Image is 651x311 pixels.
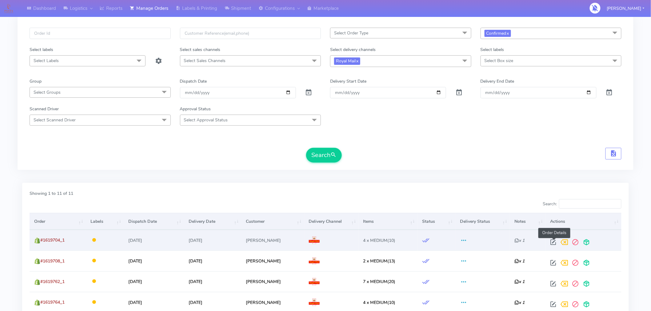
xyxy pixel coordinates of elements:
span: Confirmed [485,30,511,37]
i: x 1 [514,300,525,305]
img: shopify.png [34,279,40,285]
th: Actions: activate to sort column ascending [545,213,621,230]
label: Group [30,78,42,85]
td: [DATE] [124,271,184,292]
label: Delivery Start Date [330,78,366,85]
label: Delivery End Date [481,78,514,85]
button: Search [306,148,342,163]
label: Select sales channels [180,46,221,53]
span: Select Labels [34,58,59,64]
td: [DATE] [184,230,242,250]
span: #1619708_1 [40,258,65,264]
i: x 1 [514,238,525,243]
span: (10) [363,300,396,305]
input: Customer Reference(email,phone) [180,28,321,39]
i: x 1 [514,279,525,285]
th: Order: activate to sort column ascending [30,213,86,230]
th: Items: activate to sort column ascending [359,213,417,230]
span: 7 x MEDIUM [363,279,388,285]
span: Select Approval Status [184,117,228,123]
td: [DATE] [184,250,242,271]
span: Select Box size [485,58,513,64]
span: Select Groups [34,89,61,95]
label: Select delivery channels [330,46,376,53]
img: shopify.png [34,258,40,264]
th: Delivery Status: activate to sort column ascending [455,213,510,230]
label: Dispatch Date [180,78,207,85]
span: 2 x MEDIUM [363,258,388,264]
img: shopify.png [34,238,40,244]
span: Select Scanned Driver [34,117,76,123]
label: Search: [543,199,621,209]
th: Delivery Channel: activate to sort column ascending [304,213,359,230]
span: (20) [363,279,396,285]
img: Royal Mail [309,278,320,285]
img: Royal Mail [309,237,320,244]
a: x [506,30,509,36]
label: Showing 1 to 11 of 11 [30,190,73,197]
span: 4 x MEDIUM [363,300,388,305]
img: shopify.png [34,300,40,306]
th: Dispatch Date: activate to sort column ascending [124,213,184,230]
span: Select Sales Channels [184,58,226,64]
td: [DATE] [124,250,184,271]
span: Select Order Type [334,30,368,36]
td: [DATE] [184,271,242,292]
th: Notes: activate to sort column ascending [510,213,545,230]
img: Royal Mail [309,299,320,306]
i: x 1 [514,258,525,264]
span: #1619704_1 [40,237,65,243]
label: Select labels [30,46,53,53]
button: [PERSON_NAME] [602,2,649,15]
label: Select labels [481,46,504,53]
span: #1619762_1 [40,279,65,285]
label: Scanned Driver [30,106,59,112]
img: Royal Mail [309,258,320,265]
span: (10) [363,238,396,243]
th: Status: activate to sort column ascending [417,213,455,230]
label: Approval Status [180,106,211,112]
a: x [356,57,358,64]
span: (13) [363,258,396,264]
span: #1619764_1 [40,299,65,305]
th: Delivery Date: activate to sort column ascending [184,213,242,230]
th: Labels: activate to sort column ascending [86,213,124,230]
input: Order Id [30,28,171,39]
td: [DATE] [124,230,184,250]
span: 4 x MEDIUM [363,238,388,243]
td: [PERSON_NAME] [241,230,304,250]
th: Customer: activate to sort column ascending [241,213,304,230]
td: [PERSON_NAME] [241,271,304,292]
td: [PERSON_NAME] [241,250,304,271]
span: Royal Mail [334,57,360,65]
input: Search: [559,199,621,209]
